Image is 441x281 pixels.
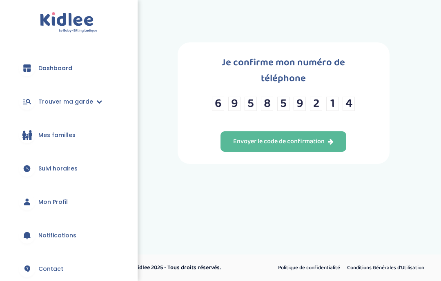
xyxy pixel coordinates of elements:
a: Conditions Générales d’Utilisation [344,263,427,273]
div: Envoyer le code de confirmation [233,137,334,146]
p: © Kidlee 2025 - Tous droits réservés. [129,263,255,272]
a: Mes familles [12,120,125,150]
span: Dashboard [38,64,72,73]
button: Envoyer le code de confirmation [220,131,346,152]
span: Suivi horaires [38,164,78,173]
img: logo.svg [40,12,98,33]
a: Mon Profil [12,187,125,217]
a: Suivi horaires [12,154,125,183]
span: Contact [38,265,63,273]
span: Trouver ma garde [38,97,93,106]
span: Mes familles [38,131,76,139]
h1: Je confirme mon numéro de téléphone [202,55,365,86]
span: Mon Profil [38,198,68,206]
span: Notifications [38,231,76,240]
a: Notifications [12,221,125,250]
a: Dashboard [12,53,125,83]
a: Trouver ma garde [12,87,125,116]
a: Politique de confidentialité [275,263,343,273]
